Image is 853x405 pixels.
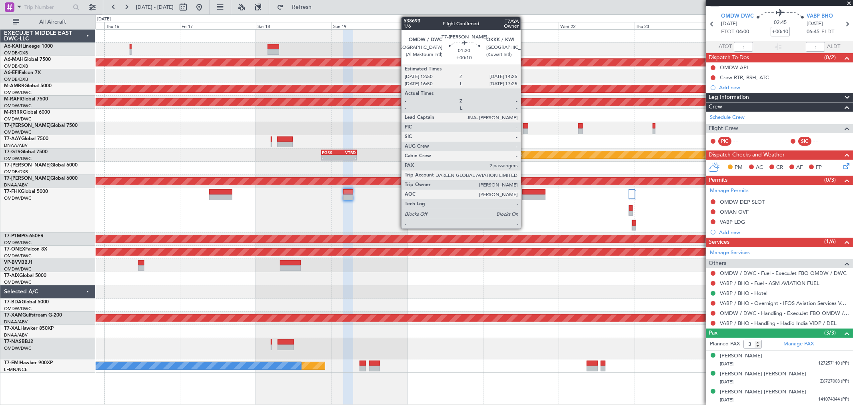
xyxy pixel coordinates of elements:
[97,16,111,23] div: [DATE]
[4,136,48,141] a: T7-AAYGlobal 7500
[4,234,24,239] span: T7-P1MP
[4,195,32,201] a: OMDW/DWC
[736,28,749,36] span: 04:00
[4,150,48,154] a: T7-GTSGlobal 7500
[721,28,734,36] span: ETOT
[4,169,28,175] a: OMDB/DXB
[4,57,51,62] a: A6-MAHGlobal 7500
[4,247,25,252] span: T7-ONEX
[322,150,339,155] div: EGSS
[4,76,28,82] a: OMDB/DXB
[710,187,749,195] a: Manage Permits
[4,240,32,246] a: OMDW/DWC
[798,137,811,146] div: SIC
[709,53,749,62] span: Dispatch To-Dos
[4,176,78,181] a: T7-[PERSON_NAME]Global 6000
[813,138,831,145] div: - -
[4,123,50,128] span: T7-[PERSON_NAME]
[4,266,32,272] a: OMDW/DWC
[4,300,22,305] span: T7-BDA
[709,259,726,268] span: Others
[720,219,745,225] div: VABP LDG
[720,290,767,297] a: VABP / BHO - Hotel
[4,156,32,162] a: OMDW/DWC
[709,124,738,133] span: Flight Crew
[4,176,50,181] span: T7-[PERSON_NAME]
[635,22,710,29] div: Thu 23
[720,370,806,378] div: [PERSON_NAME] [PERSON_NAME]
[824,176,836,184] span: (0/3)
[4,319,28,325] a: DNAA/ABV
[559,22,634,29] div: Wed 22
[4,123,78,128] a: T7-[PERSON_NAME]Global 7500
[256,22,332,29] div: Sat 18
[820,378,849,385] span: Z6727003 (PP)
[4,150,20,154] span: T7-GTS
[821,28,834,36] span: ELDT
[4,110,23,115] span: M-RRRR
[4,84,52,88] a: M-AMBRGlobal 5000
[720,310,849,317] a: OMDW / DWC - Handling - ExecuJet FBO OMDW / DWC
[734,42,753,52] input: --:--
[709,93,749,102] span: Leg Information
[4,339,22,344] span: T7-NAS
[4,339,33,344] a: T7-NASBBJ2
[4,142,28,148] a: DNAA/ABV
[4,70,19,75] span: A6-EFI
[721,12,754,20] span: OMDW DWC
[807,20,823,28] span: [DATE]
[4,57,24,62] span: A6-MAH
[4,97,21,102] span: M-RAFI
[483,22,559,29] div: Tue 21
[4,326,54,331] a: T7-XALHawker 850XP
[4,44,53,49] a: A6-KAHLineage 1000
[720,361,733,367] span: [DATE]
[4,300,49,305] a: T7-BDAGlobal 5000
[4,103,32,109] a: OMDW/DWC
[273,1,321,14] button: Refresh
[4,313,62,318] a: T7-XAMGulfstream G-200
[4,189,48,194] a: T7-FHXGlobal 5000
[4,332,28,338] a: DNAA/ABV
[719,229,849,236] div: Add new
[756,164,763,172] span: AC
[4,129,32,135] a: OMDW/DWC
[4,44,22,49] span: A6-KAH
[719,43,732,51] span: ATOT
[720,198,765,205] div: OMDW DEP SLOT
[720,397,733,403] span: [DATE]
[4,260,21,265] span: VP-BVV
[285,4,319,10] span: Refresh
[4,110,50,115] a: M-RRRRGlobal 6000
[824,329,836,337] span: (3/3)
[4,367,28,373] a: LFMN/NCE
[4,279,32,285] a: OMDW/DWC
[720,280,819,287] a: VABP / BHO - Fuel - ASM AVIATION FUEL
[4,90,32,96] a: OMDW/DWC
[4,136,21,141] span: T7-AAY
[4,345,32,351] a: OMDW/DWC
[4,163,50,168] span: T7-[PERSON_NAME]
[136,4,174,11] span: [DATE] - [DATE]
[4,50,28,56] a: OMDB/DXB
[720,209,749,215] div: OMAN OVF
[719,84,849,91] div: Add new
[4,361,20,365] span: T7-EMI
[4,163,78,168] a: T7-[PERSON_NAME]Global 6000
[180,22,256,29] div: Fri 17
[709,102,722,112] span: Crew
[720,64,748,71] div: OMDW API
[4,273,46,278] a: T7-AIXGlobal 5000
[709,238,729,247] span: Services
[339,155,356,160] div: -
[721,20,737,28] span: [DATE]
[709,329,717,338] span: Pax
[807,28,819,36] span: 06:45
[4,260,33,265] a: VP-BVVBBJ1
[796,164,803,172] span: AF
[21,19,84,25] span: All Aircraft
[710,114,745,122] a: Schedule Crew
[9,16,87,28] button: All Aircraft
[720,388,806,396] div: [PERSON_NAME] [PERSON_NAME]
[807,12,833,20] span: VABP BHO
